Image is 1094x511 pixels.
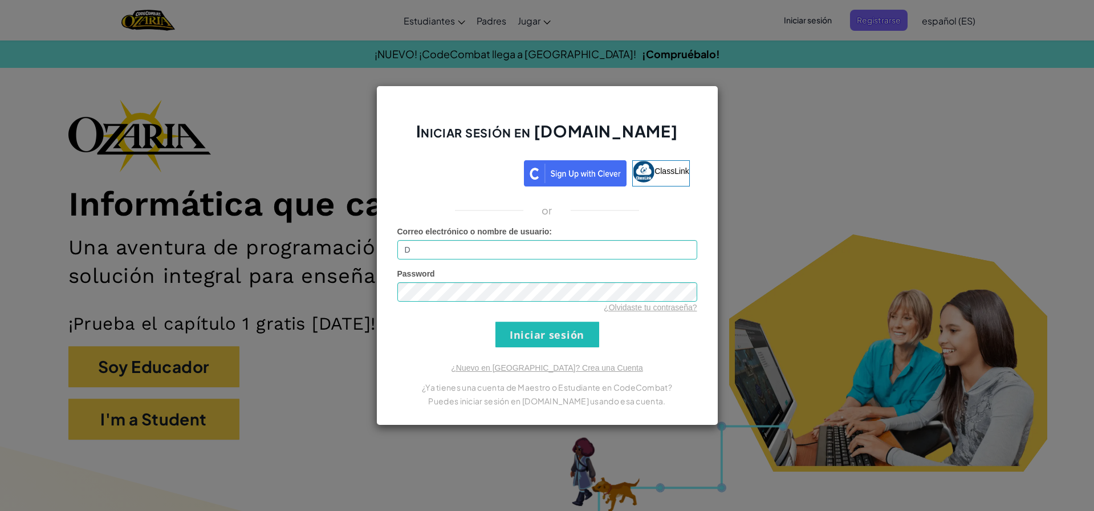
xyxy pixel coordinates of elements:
[397,394,697,408] p: Puedes iniciar sesión en [DOMAIN_NAME] usando esa cuenta.
[495,322,599,347] input: Iniciar sesión
[397,269,435,278] span: Password
[397,226,552,237] label: :
[860,11,1083,116] iframe: Diálogo de Acceder con Google
[524,160,627,186] img: clever_sso_button@2x.png
[542,204,552,217] p: or
[451,363,642,372] a: ¿Nuevo en [GEOGRAPHIC_DATA]? Crea una Cuenta
[397,227,550,236] span: Correo electrónico o nombre de usuario
[604,303,697,312] a: ¿Olvidaste tu contraseña?
[397,120,697,153] h2: Iniciar sesión en [DOMAIN_NAME]
[398,159,524,184] iframe: Botón de Acceder con Google
[633,161,654,182] img: classlink-logo-small.png
[654,167,689,176] span: ClassLink
[397,380,697,394] p: ¿Ya tienes una cuenta de Maestro o Estudiante en CodeCombat?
